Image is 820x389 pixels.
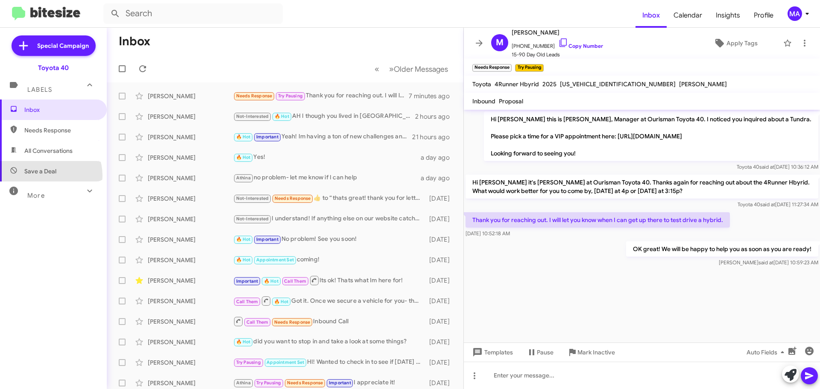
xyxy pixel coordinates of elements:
[287,380,323,386] span: Needs Response
[236,196,269,201] span: Not-Interested
[236,257,251,263] span: 🔥 Hot
[747,345,788,360] span: Auto Fields
[515,64,543,72] small: Try Pausing
[148,256,233,264] div: [PERSON_NAME]
[560,345,622,360] button: Mark Inactive
[233,234,425,244] div: No problem! See you soon!
[233,132,412,142] div: Yeah! Im having a ton of new challenges and learning new things. Yes we are both hustlers! Sales ...
[148,112,233,121] div: [PERSON_NAME]
[256,134,278,140] span: Important
[236,93,272,99] span: Needs Response
[679,80,727,88] span: [PERSON_NAME]
[384,60,453,78] button: Next
[236,380,251,386] span: Athina
[484,111,818,161] p: Hi [PERSON_NAME] this is [PERSON_NAME], Manager at Ourisman Toyota 40. I noticed you inquired abo...
[409,92,457,100] div: 7 minutes ago
[472,97,495,105] span: Inbound
[236,114,269,119] span: Not-Interested
[415,112,457,121] div: 2 hours ago
[275,114,289,119] span: 🔥 Hot
[512,38,603,50] span: [PHONE_NUMBER]
[389,64,394,74] span: »
[284,278,306,284] span: Call Them
[233,173,421,183] div: no problem- let me know if I can help
[246,319,269,325] span: Call Them
[425,297,457,305] div: [DATE]
[577,345,615,360] span: Mark Inactive
[760,201,775,208] span: said at
[256,257,294,263] span: Appointment Set
[148,276,233,285] div: [PERSON_NAME]
[425,256,457,264] div: [DATE]
[412,133,457,141] div: 21 hours ago
[466,230,510,237] span: [DATE] 10:52:18 AM
[233,111,415,121] div: AH I though you lived in [GEOGRAPHIC_DATA]- I can probably still do that for you. How many miles ...
[27,86,52,94] span: Labels
[264,278,278,284] span: 🔥 Hot
[233,91,409,101] div: Thank you for reaching out. I will let you know when I can get up there to test drive a hybrid.
[256,380,281,386] span: Try Pausing
[738,201,818,208] span: Toyota 40 [DATE] 11:27:34 AM
[236,216,269,222] span: Not-Interested
[27,192,45,199] span: More
[256,237,278,242] span: Important
[148,194,233,203] div: [PERSON_NAME]
[233,255,425,265] div: coming!
[472,80,491,88] span: Toyota
[747,3,780,28] a: Profile
[719,259,818,266] span: [PERSON_NAME] [DATE] 10:59:23 AM
[148,92,233,100] div: [PERSON_NAME]
[12,35,96,56] a: Special Campaign
[709,3,747,28] a: Insights
[472,64,512,72] small: Needs Response
[236,175,251,181] span: Athina
[24,167,56,175] span: Save a Deal
[24,105,97,114] span: Inbox
[471,345,513,360] span: Templates
[37,41,89,50] span: Special Campaign
[148,153,233,162] div: [PERSON_NAME]
[370,60,453,78] nav: Page navigation example
[635,3,667,28] a: Inbox
[103,3,283,24] input: Search
[236,155,251,160] span: 🔥 Hot
[780,6,811,21] button: MA
[394,64,448,74] span: Older Messages
[495,80,539,88] span: 4Runner Hbyrid
[233,214,425,224] div: I understand! If anything else on our website catches your eye, reach out!
[691,35,779,51] button: Apply Tags
[236,339,251,345] span: 🔥 Hot
[148,215,233,223] div: [PERSON_NAME]
[425,194,457,203] div: [DATE]
[737,164,818,170] span: Toyota 40 [DATE] 10:36:12 AM
[233,193,425,203] div: ​👍​ to “ thats great! thank you for letting me know-ill update this side of things! ”
[24,126,97,135] span: Needs Response
[148,317,233,326] div: [PERSON_NAME]
[233,337,425,347] div: did you want to stop in and take a look at some things?
[266,360,304,365] span: Appointment Set
[275,196,311,201] span: Needs Response
[726,35,758,51] span: Apply Tags
[425,215,457,223] div: [DATE]
[425,358,457,367] div: [DATE]
[274,299,289,304] span: 🔥 Hot
[759,164,774,170] span: said at
[148,297,233,305] div: [PERSON_NAME]
[233,152,421,162] div: Yes!
[24,146,73,155] span: All Conversations
[537,345,553,360] span: Pause
[236,278,258,284] span: Important
[233,316,425,327] div: Inbound Call
[667,3,709,28] a: Calendar
[512,50,603,59] span: 15-90 Day Old Leads
[236,360,261,365] span: Try Pausing
[233,357,425,367] div: HI! Wanted to check in to see if [DATE] or [DATE] works for you to stop in a see the GLE?
[148,174,233,182] div: [PERSON_NAME]
[274,319,310,325] span: Needs Response
[278,93,303,99] span: Try Pausing
[369,60,384,78] button: Previous
[496,36,504,50] span: M
[425,317,457,326] div: [DATE]
[425,379,457,387] div: [DATE]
